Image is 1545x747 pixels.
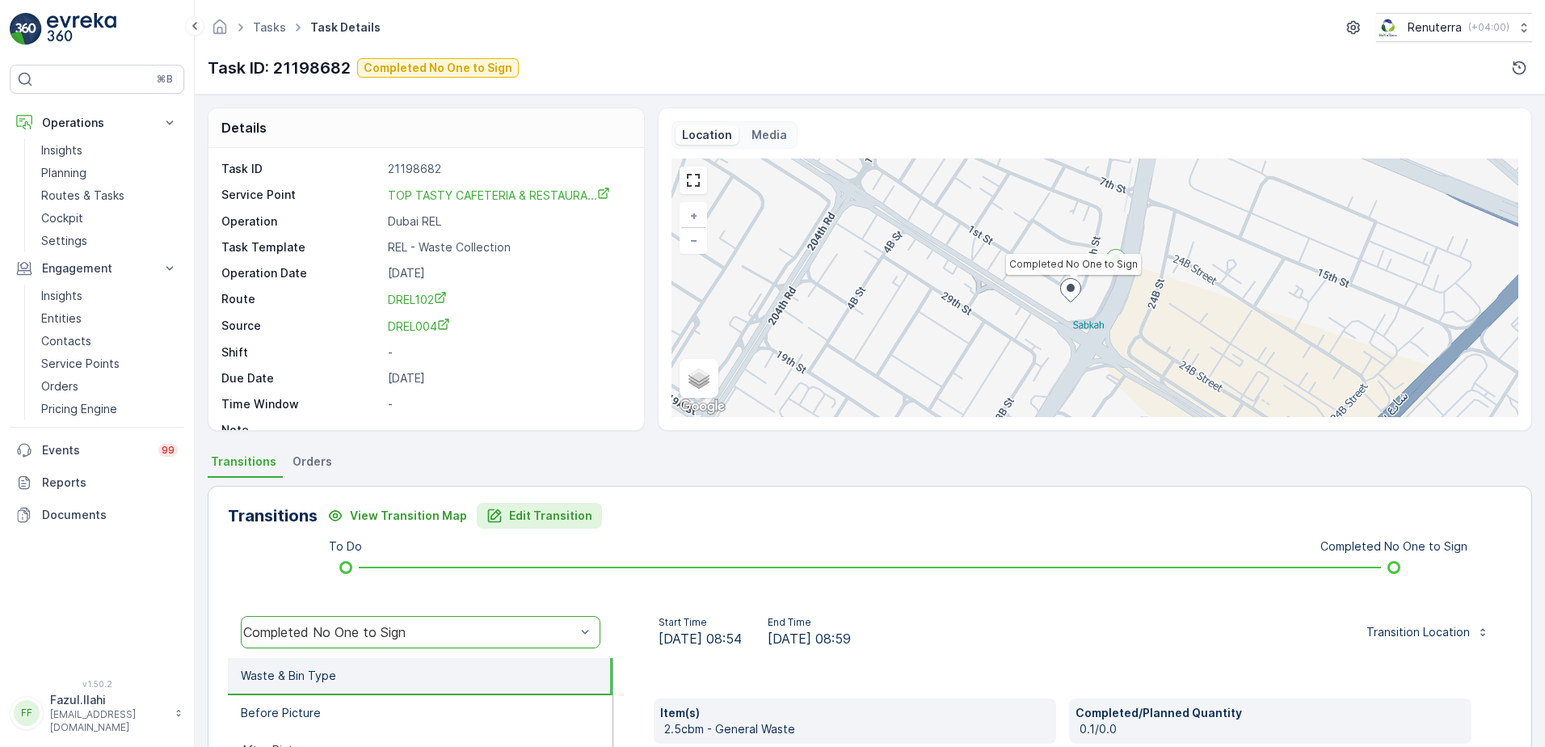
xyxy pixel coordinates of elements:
p: - [388,396,627,412]
p: Item(s) [660,705,1050,721]
p: [EMAIL_ADDRESS][DOMAIN_NAME] [50,708,166,734]
p: Renuterra [1408,19,1462,36]
p: Operation Date [221,265,381,281]
a: Reports [10,466,184,499]
a: DREL004 [388,318,627,335]
a: View Fullscreen [681,168,705,192]
a: Orders [35,375,184,398]
span: Transitions [211,454,276,470]
p: Service Point [221,187,381,204]
p: Waste & Bin Type [241,668,336,684]
p: Documents [42,507,178,523]
p: Task ID [221,161,381,177]
span: [DATE] 08:59 [768,629,851,648]
span: Orders [293,454,332,470]
p: Fazul.Ilahi [50,692,166,708]
p: Task ID: 21198682 [208,56,351,80]
p: - [388,422,627,438]
button: Operations [10,107,184,139]
a: Entities [35,307,184,330]
button: FFFazul.Ilahi[EMAIL_ADDRESS][DOMAIN_NAME] [10,692,184,734]
p: End Time [768,616,851,629]
p: 21198682 [388,161,627,177]
p: Details [221,118,267,137]
button: Renuterra(+04:00) [1376,13,1532,42]
a: Open this area in Google Maps (opens a new window) [676,396,729,417]
span: DREL102 [388,293,447,306]
p: Entities [41,310,82,327]
a: Homepage [211,24,229,38]
p: 2.5cbm - General Waste [664,721,1050,737]
p: Engagement [42,260,152,276]
p: Transition Location [1366,624,1470,640]
button: Engagement [10,252,184,285]
a: Tasks [253,20,286,34]
p: Due Date [221,370,381,386]
p: Events [42,442,149,458]
a: TOP TASTY CAFETERIA & RESTAURA... [388,187,610,203]
p: [DATE] [388,265,627,281]
p: Location [682,127,732,143]
p: Completed No One to Sign [364,60,512,76]
p: ( +04:00 ) [1468,21,1509,34]
p: Completed/Planned Quantity [1076,705,1465,721]
a: Layers [681,361,717,396]
a: Insights [35,139,184,162]
img: Google [676,396,729,417]
p: Before Picture [241,705,321,721]
p: Completed No One to Sign [1320,538,1467,555]
img: Screenshot_2024-07-26_at_13.33.01.png [1376,19,1401,36]
p: ⌘B [157,73,173,86]
a: Zoom Out [681,228,705,252]
a: Service Points [35,352,184,375]
p: To Do [329,538,362,555]
p: Start Time [659,616,742,629]
p: Settings [41,233,87,249]
span: TOP TASTY CAFETERIA & RESTAURA... [388,188,610,202]
button: Edit Transition [477,503,602,529]
p: Planning [41,165,86,181]
p: Contacts [41,333,91,349]
p: Time Window [221,396,381,412]
p: Shift [221,344,381,361]
a: Insights [35,285,184,307]
img: logo_light-DOdMpM7g.png [47,13,116,45]
p: Cockpit [41,210,83,226]
p: Dubai REL [388,213,627,230]
p: Orders [41,378,78,395]
a: Events99 [10,434,184,466]
span: v 1.50.2 [10,679,184,689]
a: Contacts [35,330,184,352]
p: Task Template [221,239,381,255]
p: Pricing Engine [41,401,117,417]
p: Media [751,127,787,143]
p: View Transition Map [350,508,467,524]
p: Route [221,291,381,308]
span: Task Details [307,19,384,36]
a: Cockpit [35,207,184,230]
a: Routes & Tasks [35,184,184,207]
p: REL - Waste Collection [388,239,627,255]
a: Settings [35,230,184,252]
p: Operation [221,213,381,230]
span: + [690,209,697,222]
div: FF [14,700,40,726]
span: DREL004 [388,319,450,333]
p: Note [221,422,381,438]
a: Pricing Engine [35,398,184,420]
p: 0.1/0.0 [1080,721,1465,737]
div: Completed No One to Sign [243,625,575,639]
p: [DATE] [388,370,627,386]
button: View Transition Map [318,503,477,529]
a: Planning [35,162,184,184]
p: Transitions [228,504,318,528]
p: Insights [41,288,82,304]
p: Edit Transition [509,508,592,524]
a: Zoom In [681,204,705,228]
button: Completed No One to Sign [357,58,519,78]
p: Reports [42,475,178,491]
p: - [388,344,627,361]
a: DREL102 [388,291,627,308]
button: Transition Location [1357,619,1499,645]
a: Documents [10,499,184,531]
